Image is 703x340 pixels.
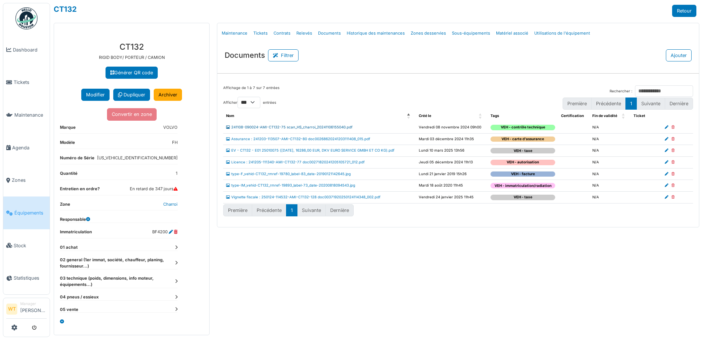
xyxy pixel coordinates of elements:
a: Maintenance [3,99,50,131]
span: Fin de validité [592,114,617,118]
dd: En retard de 347 jours [130,186,178,192]
a: Dupliquer [113,89,150,101]
p: RIGID BODY/ PORTEUR / CAMION [60,54,203,61]
a: Zones [3,164,50,197]
span: Statistiques [14,275,47,281]
img: Badge_color-CXgf-gQk.svg [15,7,38,29]
td: Jeudi 05 décembre 2024 11h13 [416,156,488,168]
dt: Quantité [60,170,78,180]
td: Vendredi 08 novembre 2024 09h00 [416,122,488,133]
button: Modifier [81,89,110,101]
span: Stock [14,242,47,249]
div: VEH - autorisation [490,160,555,165]
a: Archiver [154,89,182,101]
dt: Modèle [60,139,75,149]
dt: 03 technique (poids, dimensions, info moteur, équipements...) [60,275,178,288]
dd: VOLVO [163,124,178,131]
a: Relevés [293,25,315,42]
div: VEH - contrôle technique [490,125,555,130]
span: Créé le [419,114,431,118]
td: N/A [589,133,631,145]
a: Assurance : 241203-113507-AMI-CT132-80 doc00268620241203111408_015.pdf [226,137,370,141]
a: Historique des maintenances [344,25,408,42]
td: N/A [589,168,631,180]
td: N/A [589,180,631,192]
a: type-F_vehid-CT132_rmref-19780_label-83_date-20190121142645.jpg [226,172,351,176]
span: Fin de validité: Activate to sort [622,110,626,122]
div: VEH - taxe [490,195,555,200]
button: Ajouter [666,49,692,61]
span: Agenda [12,144,47,151]
li: [PERSON_NAME] [20,301,47,317]
a: WT Manager[PERSON_NAME] [6,301,47,319]
button: Filtrer [268,49,299,61]
a: Équipements [3,196,50,229]
a: Retour [672,5,696,17]
a: Tickets [250,25,271,42]
a: Vignette fiscale : 250124-114532-AMI-CT132-128 doc00371920250124114348_002.pdf [226,195,381,199]
a: Licence : 241205-111340-AMI-CT132-77 doc00271820241205105721_012.pdf [226,160,365,164]
td: Lundi 10 mars 2025 13h56 [416,145,488,157]
a: Charroi [163,202,178,207]
div: Manager [20,301,47,307]
a: Maintenance [219,25,250,42]
dd: 1 [176,170,178,177]
a: Zones desservies [408,25,449,42]
dt: Marque [60,124,76,134]
span: Nom [226,114,234,118]
a: Documents [315,25,344,42]
label: Rechercher : [610,89,632,94]
a: type-IM_vehid-CT132_rmref-19893_label-73_date-20200818094543.jpg [226,183,355,187]
dt: Entretien en ordre? [60,186,100,195]
nav: pagination [223,204,354,216]
span: Ticket [634,114,645,118]
a: Générer QR code [106,67,158,79]
select: Afficherentrées [238,97,260,108]
dd: [US_VEHICLE_IDENTIFICATION_NUMBER] [97,155,178,161]
dt: 04 pneus / essieux [60,294,178,300]
td: N/A [589,191,631,203]
div: VEH - immatriculation/radiation [490,183,555,188]
dt: 05 vente [60,307,178,313]
td: N/A [589,122,631,133]
h3: CT132 [60,42,203,52]
a: Stock [3,229,50,262]
div: VEH - facture [490,171,555,177]
td: Mardi 03 décembre 2024 11h35 [416,133,488,145]
label: Afficher entrées [223,97,276,108]
a: Utilisations de l'équipement [531,25,593,42]
a: Statistiques [3,262,50,295]
dt: 02 general (1er immat, société, chauffeur, planing, fournisseur...) [60,257,178,269]
a: EV - CT132 - E01 25010075 ([DATE], 16286,00 EUR, DKV EURO SERVICE GMBH ET CO KG).pdf [226,148,395,152]
h3: Documents [225,51,265,60]
td: N/A [589,156,631,168]
dt: Immatriculation [60,229,92,238]
span: Équipements [14,209,47,216]
a: CT132 [54,5,77,14]
span: Dashboard [13,46,47,53]
div: VEH - taxe [490,148,555,153]
td: Mardi 18 août 2020 11h45 [416,180,488,192]
button: 1 [286,204,297,216]
dt: Responsable [60,216,90,223]
div: VEH - carte d'assurance [490,137,555,142]
a: Sous-équipements [449,25,493,42]
td: Lundi 21 janvier 2019 15h26 [416,168,488,180]
a: 241108-090024-AMI-CT132-75 scan_HS_charroi_20241106155040.pdf [226,125,353,129]
span: Maintenance [14,111,47,118]
a: Matériel associé [493,25,531,42]
dt: Zone [60,201,70,210]
dd: FH [172,139,178,146]
dt: Numéro de Série [60,155,94,164]
span: Tags [490,114,499,118]
a: Agenda [3,131,50,164]
div: Affichage de 1 à 7 sur 7 entrées [223,85,279,97]
span: Tickets [14,79,47,86]
nav: pagination [563,98,693,110]
a: Tickets [3,66,50,99]
li: WT [6,304,17,315]
span: Nom: Activate to invert sorting [407,110,411,122]
a: Contrats [271,25,293,42]
td: Vendredi 24 janvier 2025 11h45 [416,191,488,203]
span: Zones [12,177,47,184]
